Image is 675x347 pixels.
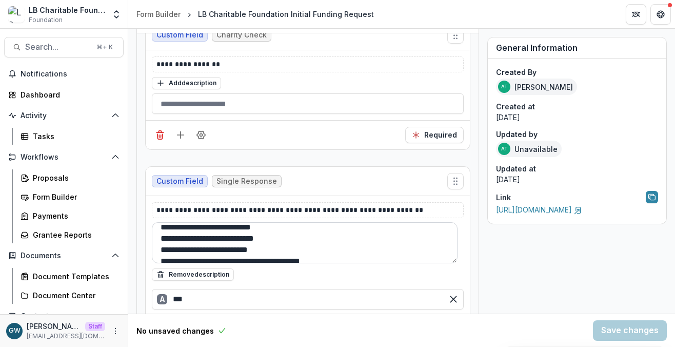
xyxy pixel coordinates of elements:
div: Anna Test [501,146,508,151]
span: Custom Field [156,177,203,186]
div: Form Builder [136,9,181,20]
button: Open Workflows [4,149,124,165]
span: Charity Check [216,31,267,40]
div: [PERSON_NAME] [496,79,577,95]
span: Workflows [21,153,107,162]
p: Created at [496,101,658,112]
span: Notifications [21,70,120,79]
button: Partners [626,4,646,25]
a: Payments [16,207,124,224]
a: Dashboard [4,86,124,103]
div: LB Charitable Foundation Initial Funding Request [198,9,374,20]
button: Save changes [593,320,667,341]
p: Staff [85,322,105,331]
a: Grantee Reports [16,226,124,243]
p: [EMAIL_ADDRESS][DOMAIN_NAME] [27,332,105,341]
div: Tasks [33,131,115,142]
button: Move field [447,173,464,189]
span: Search... [25,42,90,52]
div: LB Charitable Foundation [29,5,105,15]
a: Form Builder [16,188,124,205]
nav: breadcrumb [132,7,378,22]
button: Remove option [445,291,462,307]
button: Add field [172,127,189,143]
span: Single Response [216,177,277,186]
button: Notifications [4,66,124,82]
p: Link [496,192,511,203]
span: Foundation [29,15,63,25]
p: [PERSON_NAME] [27,321,81,332]
button: Required [405,127,464,143]
div: Proposals [33,172,115,183]
p: Updated at [496,163,658,174]
div: Anna Test [501,84,508,89]
button: Open Documents [4,247,124,264]
a: Document Center [16,287,124,304]
div: Dashboard [21,89,115,100]
img: LB Charitable Foundation [8,6,25,23]
button: Delete field [152,127,168,143]
button: Removedescription [152,268,234,281]
button: Search... [4,37,124,57]
p: Created By [496,67,658,78]
div: Grace Willig [9,327,21,334]
button: Get Help [650,4,671,25]
button: Field Settings [193,127,209,143]
div: Document Center [33,290,115,301]
div: Document Templates [33,271,115,282]
button: Open entity switcher [109,4,124,25]
button: Adddescription [152,77,221,89]
a: Tasks [16,128,124,145]
div: Grantee Reports [33,229,115,240]
a: [URL][DOMAIN_NAME] [496,205,582,214]
a: Proposals [16,169,124,186]
div: Unavailable [496,141,562,157]
button: Open Activity [4,107,124,124]
a: Document Templates [16,268,124,285]
span: Contacts [21,312,107,321]
span: Activity [21,111,107,120]
span: General Information [496,43,578,53]
div: ⌘ + K [94,42,115,53]
button: Move field [447,27,464,44]
span: Documents [21,252,107,260]
a: Form Builder [132,7,185,22]
p: [DATE] [496,174,658,185]
p: [DATE] [496,112,658,123]
button: Copy link to form [646,191,658,203]
button: More [109,325,122,337]
div: A [157,294,167,304]
div: Payments [33,210,115,221]
button: Open Contacts [4,308,124,324]
span: Custom Field [156,31,203,40]
p: Updated by [496,129,658,140]
p: No unsaved changes [136,325,214,336]
div: Form Builder [33,191,115,202]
